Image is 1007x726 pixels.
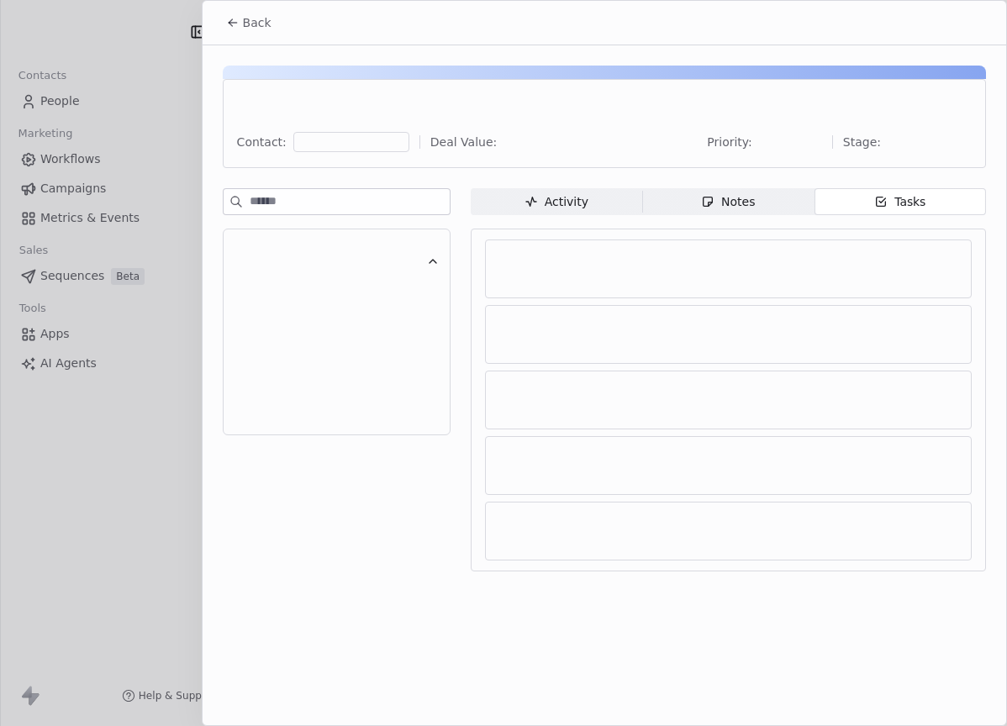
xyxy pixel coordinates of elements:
[216,8,282,38] button: Back
[237,134,287,150] div: Contact:
[243,14,272,31] span: Back
[430,134,497,150] span: Deal Value:
[843,134,881,150] span: Stage:
[707,134,752,150] span: Priority:
[701,193,755,211] div: Notes
[525,193,588,211] div: Activity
